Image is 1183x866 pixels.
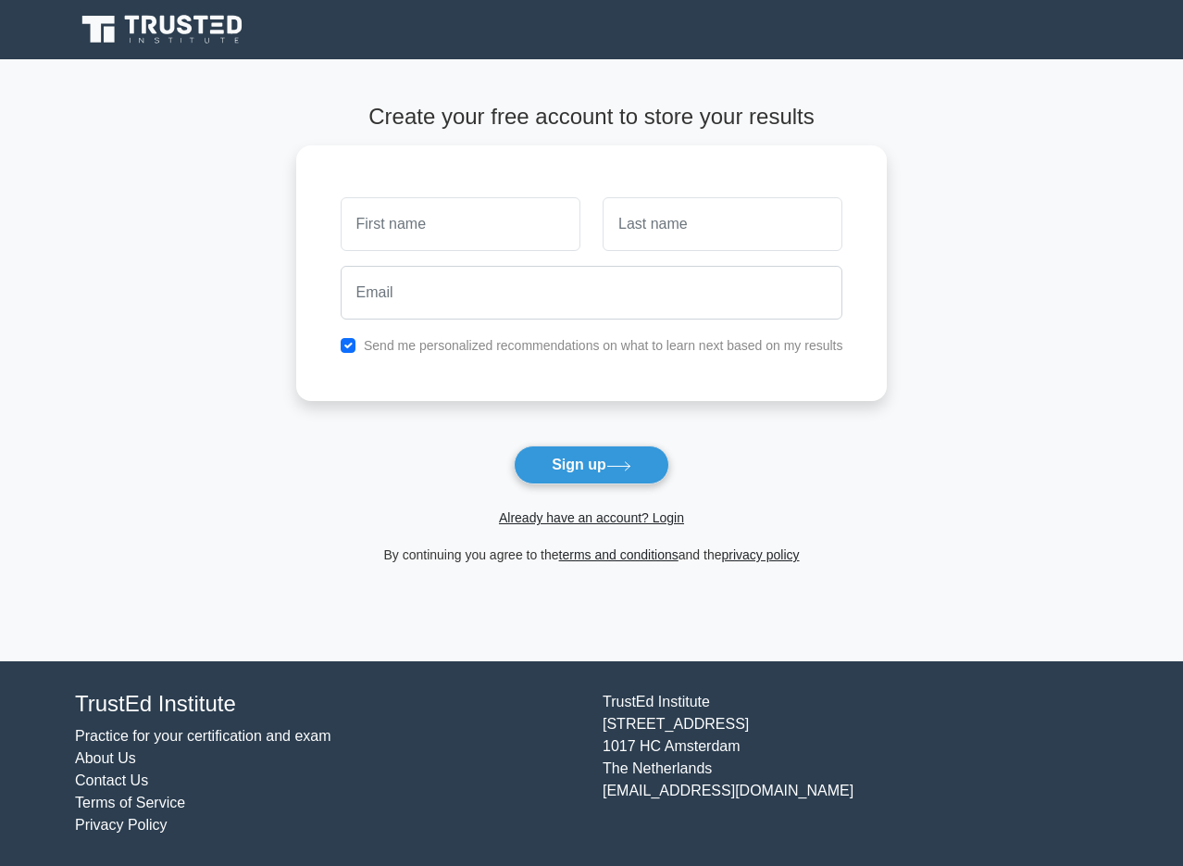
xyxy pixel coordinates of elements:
[514,446,669,484] button: Sign up
[285,544,899,566] div: By continuing you agree to the and the
[341,197,580,251] input: First name
[75,772,148,788] a: Contact Us
[75,750,136,766] a: About Us
[559,547,679,562] a: terms and conditions
[603,197,842,251] input: Last name
[591,691,1119,836] div: TrustEd Institute [STREET_ADDRESS] 1017 HC Amsterdam The Netherlands [EMAIL_ADDRESS][DOMAIN_NAME]
[75,817,168,833] a: Privacy Policy
[499,510,684,525] a: Already have an account? Login
[75,691,580,718] h4: TrustEd Institute
[722,547,800,562] a: privacy policy
[75,728,331,744] a: Practice for your certification and exam
[75,795,185,810] a: Terms of Service
[296,104,888,131] h4: Create your free account to store your results
[364,338,843,353] label: Send me personalized recommendations on what to learn next based on my results
[341,266,843,320] input: Email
